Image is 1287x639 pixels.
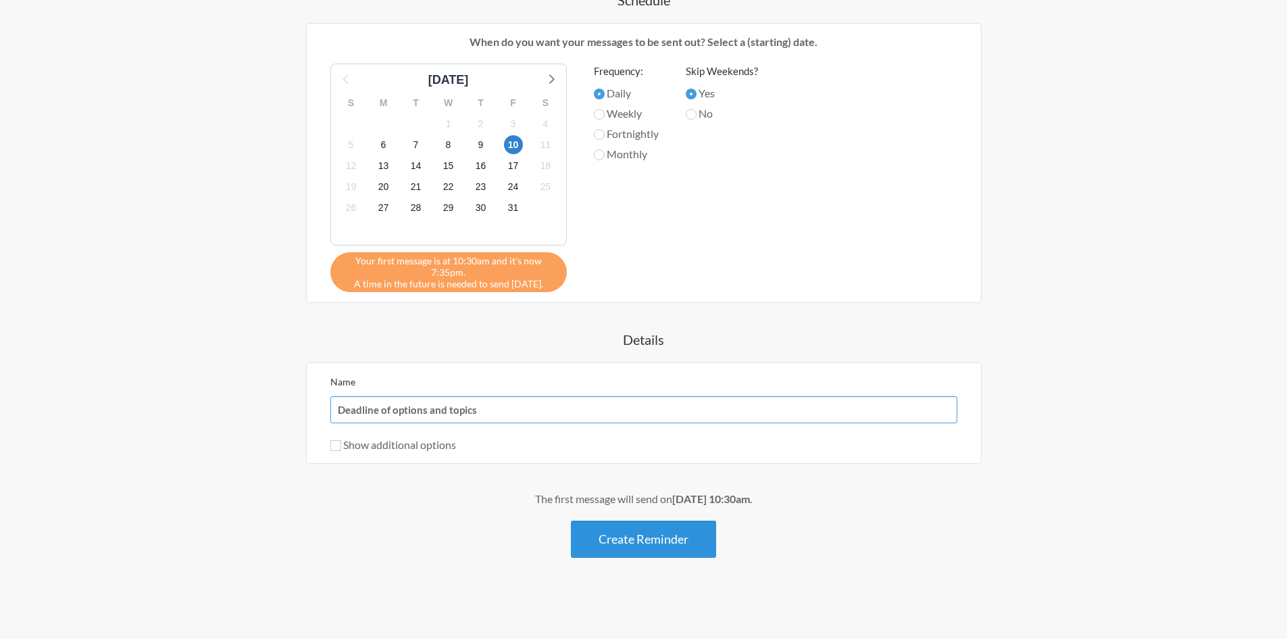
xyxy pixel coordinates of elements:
span: Saturday, November 8, 2025 [439,135,458,154]
span: Thursday, November 27, 2025 [374,199,393,218]
label: Monthly [594,146,659,162]
span: Sunday, November 2, 2025 [472,114,490,133]
input: Daily [594,89,605,99]
input: Yes [686,89,697,99]
h4: Details [252,330,1036,349]
span: Friday, November 28, 2025 [407,199,426,218]
span: Saturday, November 29, 2025 [439,199,458,218]
button: Create Reminder [571,521,716,558]
p: When do you want your messages to be sent out? Select a (starting) date. [317,34,971,50]
input: Weekly [594,109,605,120]
label: Weekly [594,105,659,122]
input: Fortnightly [594,129,605,140]
span: Thursday, November 13, 2025 [374,157,393,176]
span: Thursday, November 20, 2025 [374,178,393,197]
span: Sunday, November 23, 2025 [472,178,490,197]
span: Sunday, November 16, 2025 [472,157,490,176]
div: The first message will send on . [252,491,1036,507]
span: Monday, November 24, 2025 [504,178,523,197]
span: Sunday, November 30, 2025 [472,199,490,218]
span: Monday, November 10, 2025 [504,135,523,154]
span: Saturday, November 1, 2025 [439,114,458,133]
div: [DATE] [423,71,474,89]
span: Wednesday, November 5, 2025 [342,135,361,154]
label: No [686,105,758,122]
div: A time in the future is needed to send [DATE]. [330,252,567,292]
label: Name [330,376,355,387]
span: Saturday, November 22, 2025 [439,178,458,197]
span: Thursday, November 6, 2025 [374,135,393,154]
label: Yes [686,85,758,101]
span: Friday, November 14, 2025 [407,157,426,176]
input: Show additional options [330,440,341,451]
label: Frequency: [594,64,659,79]
span: Monday, November 3, 2025 [504,114,523,133]
div: W [432,93,465,114]
span: Your first message is at 10:30am and it's now 7:35pm. [340,255,557,278]
span: Tuesday, November 11, 2025 [536,135,555,154]
div: F [497,93,530,114]
label: Fortnightly [594,126,659,142]
span: Tuesday, November 25, 2025 [536,178,555,197]
label: Skip Weekends? [686,64,758,79]
span: Tuesday, November 4, 2025 [536,114,555,133]
label: Show additional options [330,438,456,451]
strong: [DATE] 10:30am [672,492,750,505]
span: Monday, November 17, 2025 [504,157,523,176]
div: S [335,93,368,114]
div: S [530,93,562,114]
span: Wednesday, November 26, 2025 [342,199,361,218]
span: Friday, November 7, 2025 [407,135,426,154]
input: We suggest a 2 to 4 word name [330,396,957,423]
div: T [465,93,497,114]
span: Wednesday, November 12, 2025 [342,157,361,176]
div: M [368,93,400,114]
span: Tuesday, November 18, 2025 [536,157,555,176]
input: No [686,109,697,120]
div: T [400,93,432,114]
span: Saturday, November 15, 2025 [439,157,458,176]
span: Wednesday, November 19, 2025 [342,178,361,197]
span: Sunday, November 9, 2025 [472,135,490,154]
input: Monthly [594,149,605,160]
span: Monday, December 1, 2025 [504,199,523,218]
label: Daily [594,85,659,101]
span: Friday, November 21, 2025 [407,178,426,197]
